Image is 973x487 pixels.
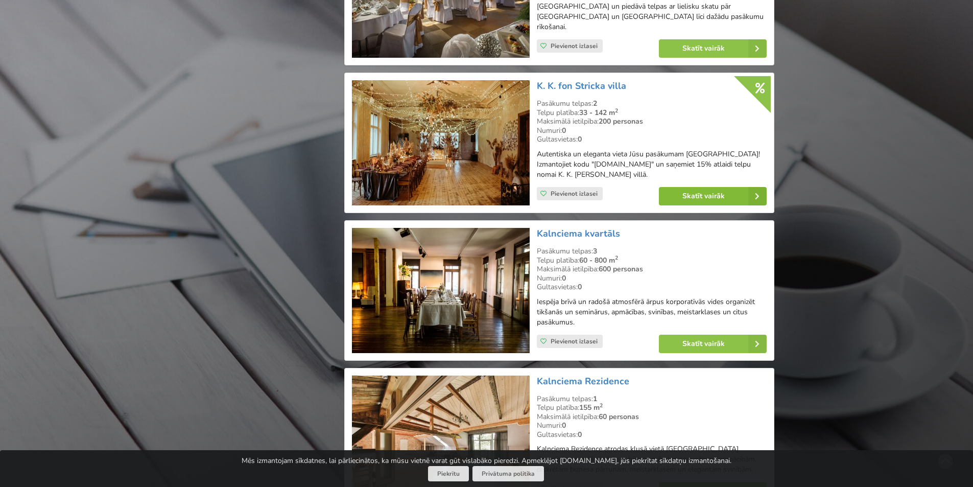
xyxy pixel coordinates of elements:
[551,337,598,345] span: Pievienot izlasei
[579,108,618,118] strong: 33 - 142 m
[537,256,767,265] div: Telpu platība:
[593,394,597,404] strong: 1
[537,99,767,108] div: Pasākumu telpas:
[537,375,629,387] a: Kalnciema Rezidence
[537,265,767,274] div: Maksimālā ietilpība:
[537,421,767,430] div: Numuri:
[537,227,620,240] a: Kalnciema kvartāls
[562,273,566,283] strong: 0
[599,117,643,126] strong: 200 personas
[537,247,767,256] div: Pasākumu telpas:
[593,99,597,108] strong: 2
[537,108,767,118] div: Telpu platība:
[537,126,767,135] div: Numuri:
[551,42,598,50] span: Pievienot izlasei
[537,117,767,126] div: Maksimālā ietilpība:
[615,254,618,262] sup: 2
[537,444,767,475] p: Kalnciema Rezidence atrodas klusā vietā [GEOGRAPHIC_DATA]. Gaumīgās un mājīgās telpas būs piemēro...
[562,126,566,135] strong: 0
[537,274,767,283] div: Numuri:
[352,228,529,353] img: Neierastas vietas | Rīga | Kalnciema kvartāls
[600,402,603,409] sup: 2
[537,80,626,92] a: K. K. fon Stricka villa
[537,395,767,404] div: Pasākumu telpas:
[599,412,639,422] strong: 60 personas
[615,107,618,114] sup: 2
[578,430,582,439] strong: 0
[537,412,767,422] div: Maksimālā ietilpība:
[352,80,529,205] img: Pils, muiža | Rīga | K. K. fon Stricka villa
[472,466,544,482] a: Privātuma politika
[579,256,618,265] strong: 60 - 800 m
[593,246,597,256] strong: 3
[578,282,582,292] strong: 0
[537,297,767,328] p: Iespēja brīvā un radošā atmosfērā ārpus korporatīvās vides organizēt tikšanās un seminārus, apmāc...
[551,190,598,198] span: Pievienot izlasei
[537,283,767,292] div: Gultasvietas:
[659,335,767,353] a: Skatīt vairāk
[578,134,582,144] strong: 0
[537,403,767,412] div: Telpu platība:
[659,187,767,205] a: Skatīt vairāk
[659,39,767,58] a: Skatīt vairāk
[562,421,566,430] strong: 0
[537,135,767,144] div: Gultasvietas:
[537,430,767,439] div: Gultasvietas:
[428,466,469,482] button: Piekrītu
[579,403,603,412] strong: 155 m
[537,149,767,180] p: Autentiska un eleganta vieta Jūsu pasākumam [GEOGRAPHIC_DATA]! Izmantojiet kodu "[DOMAIN_NAME]" u...
[599,264,643,274] strong: 600 personas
